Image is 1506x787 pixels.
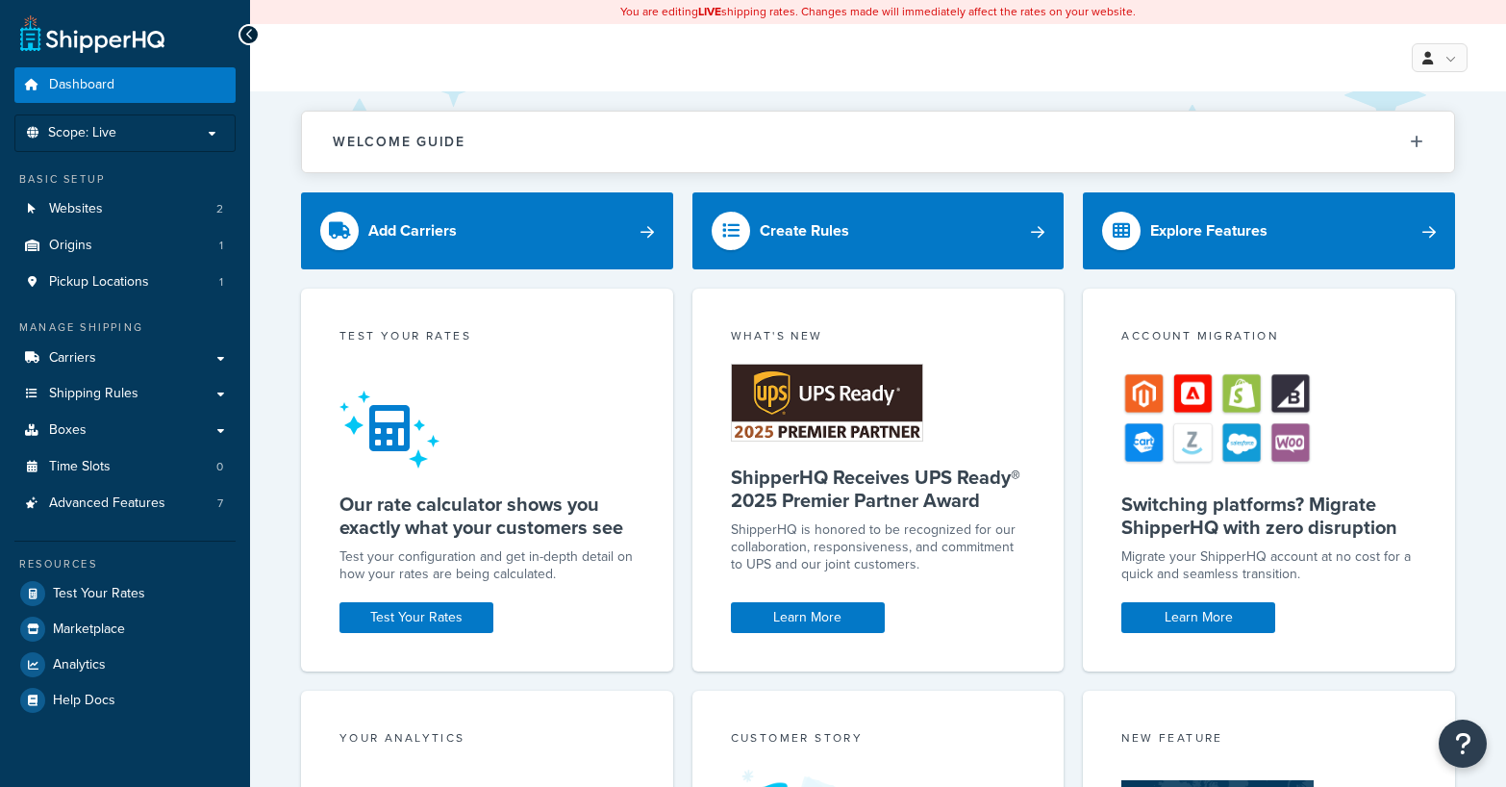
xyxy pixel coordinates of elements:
div: Customer Story [731,729,1026,751]
div: Resources [14,556,236,572]
div: Test your rates [339,327,635,349]
span: 2 [216,201,223,217]
a: Marketplace [14,612,236,647]
div: Your Analytics [339,729,635,751]
span: Analytics [53,657,106,673]
span: Help Docs [53,693,115,709]
a: Shipping Rules [14,376,236,412]
span: 7 [217,495,223,512]
a: Pickup Locations1 [14,265,236,300]
a: Dashboard [14,67,236,103]
a: Advanced Features7 [14,486,236,521]
div: What's New [731,327,1026,349]
h5: Switching platforms? Migrate ShipperHQ with zero disruption [1121,493,1417,539]
span: Websites [49,201,103,217]
a: Origins1 [14,228,236,264]
a: Learn More [1121,602,1275,633]
div: Account Migration [1121,327,1417,349]
div: New Feature [1121,729,1417,751]
span: 1 [219,238,223,254]
span: Advanced Features [49,495,165,512]
a: Time Slots0 [14,449,236,485]
div: Explore Features [1150,217,1268,244]
span: 0 [216,459,223,475]
span: Dashboard [49,77,114,93]
span: Boxes [49,422,87,439]
button: Open Resource Center [1439,720,1487,768]
a: Carriers [14,341,236,376]
li: Time Slots [14,449,236,485]
a: Learn More [731,602,885,633]
div: Migrate your ShipperHQ account at no cost for a quick and seamless transition. [1121,548,1417,583]
h5: Our rate calculator shows you exactly what your customers see [339,493,635,539]
a: Boxes [14,413,236,448]
span: Pickup Locations [49,274,149,291]
span: Shipping Rules [49,386,138,402]
li: Advanced Features [14,486,236,521]
span: Origins [49,238,92,254]
div: Test your configuration and get in-depth detail on how your rates are being calculated. [339,548,635,583]
li: Pickup Locations [14,265,236,300]
a: Create Rules [692,192,1065,269]
a: Websites2 [14,191,236,227]
div: Basic Setup [14,171,236,188]
div: Manage Shipping [14,319,236,336]
span: 1 [219,274,223,291]
span: Test Your Rates [53,586,145,602]
a: Analytics [14,647,236,682]
button: Welcome Guide [302,112,1454,172]
li: Origins [14,228,236,264]
h5: ShipperHQ Receives UPS Ready® 2025 Premier Partner Award [731,466,1026,512]
span: Time Slots [49,459,111,475]
a: Help Docs [14,683,236,718]
span: Marketplace [53,622,125,638]
b: LIVE [698,3,721,20]
p: ShipperHQ is honored to be recognized for our collaboration, responsiveness, and commitment to UP... [731,521,1026,573]
li: Websites [14,191,236,227]
a: Explore Features [1083,192,1455,269]
a: Test Your Rates [14,576,236,611]
span: Carriers [49,350,96,367]
div: Create Rules [760,217,849,244]
div: Add Carriers [368,217,457,244]
h2: Welcome Guide [333,135,465,149]
span: Scope: Live [48,125,116,141]
a: Test Your Rates [339,602,493,633]
a: Add Carriers [301,192,673,269]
